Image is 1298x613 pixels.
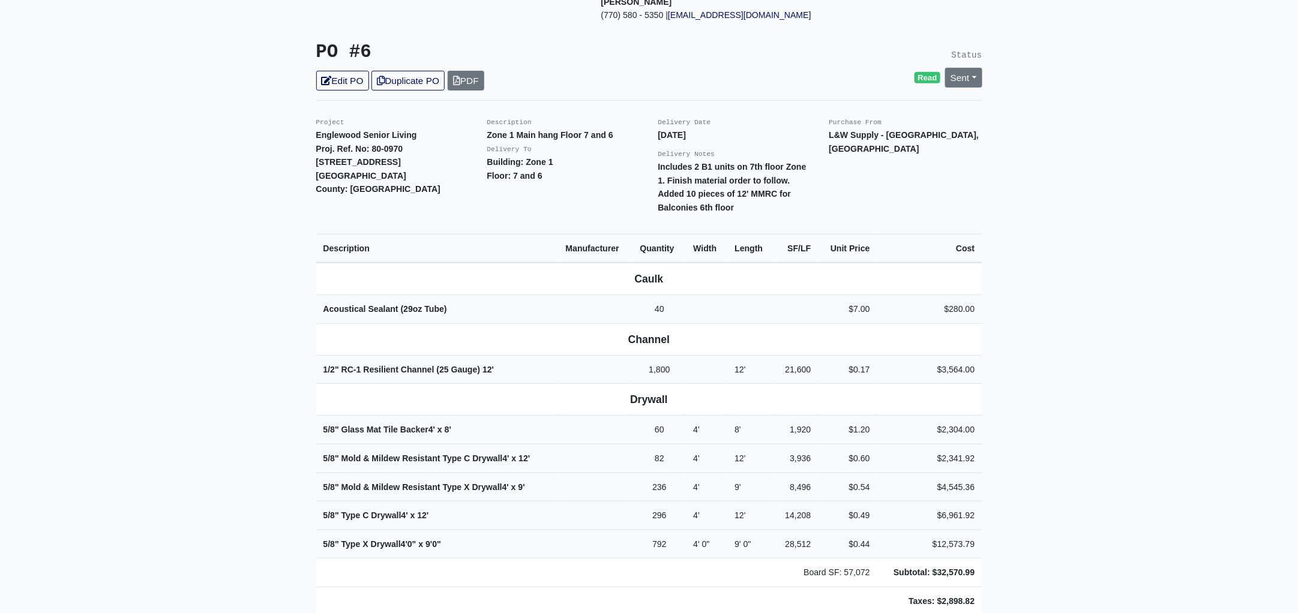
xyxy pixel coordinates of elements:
[633,416,687,444] td: 60
[633,355,687,384] td: 1,800
[633,295,687,324] td: 40
[735,510,745,520] span: 12'
[323,510,429,520] strong: 5/8" Type C Drywall
[316,234,559,263] th: Description
[877,295,982,324] td: $280.00
[829,128,982,155] p: L&W Supply - [GEOGRAPHIC_DATA], [GEOGRAPHIC_DATA]
[633,473,687,501] td: 236
[693,482,700,492] span: 4'
[819,473,877,501] td: $0.54
[601,8,868,22] p: (770) 580 - 5350 |
[518,453,530,463] span: 12'
[877,355,982,384] td: $3,564.00
[511,482,516,492] span: x
[316,184,441,194] strong: County: [GEOGRAPHIC_DATA]
[819,295,877,324] td: $7.00
[819,416,877,444] td: $1.20
[774,473,818,501] td: 8,496
[877,501,982,530] td: $6,961.92
[735,365,745,374] span: 12'
[633,530,687,558] td: 792
[487,119,532,126] small: Description
[425,539,432,549] span: 9'
[952,50,982,60] small: Status
[316,157,401,167] strong: [STREET_ADDRESS]
[635,273,664,285] b: Caulk
[945,68,982,88] a: Sent
[735,425,741,434] span: 8'
[628,333,670,345] b: Channel
[693,539,700,549] span: 4'
[774,530,818,558] td: 28,512
[371,71,445,91] a: Duplicate PO
[407,539,416,549] span: 0"
[727,234,774,263] th: Length
[804,567,870,577] span: Board SF: 57,072
[877,530,982,558] td: $12,573.79
[658,162,807,212] strong: Includes 2 B1 units on 7th floor Zone 1. Finish material order to follow. Added 10 pieces of 12' ...
[323,539,441,549] strong: 5/8" Type X Drywall
[316,130,417,140] strong: Englewood Senior Living
[518,482,525,492] span: 9'
[658,130,687,140] strong: [DATE]
[819,530,877,558] td: $0.44
[428,425,435,434] span: 4'
[487,130,613,140] strong: Zone 1 Main hang Floor 7 and 6
[658,151,715,158] small: Delivery Notes
[774,355,818,384] td: 21,600
[735,453,745,463] span: 12'
[744,539,751,549] span: 0"
[819,501,877,530] td: $0.49
[401,539,407,549] span: 4'
[437,425,442,434] span: x
[819,234,877,263] th: Unit Price
[702,539,710,549] span: 0"
[633,501,687,530] td: 296
[323,482,525,492] strong: 5/8" Mold & Mildew Resistant Type X Drywall
[316,144,403,154] strong: Proj. Ref. No: 80-0970
[658,119,711,126] small: Delivery Date
[774,501,818,530] td: 14,208
[693,453,700,463] span: 4'
[630,393,668,405] b: Drywall
[487,157,553,167] strong: Building: Zone 1
[693,510,700,520] span: 4'
[323,304,447,314] strong: Acoustical Sealant (29oz Tube)
[502,482,509,492] span: 4'
[877,234,982,263] th: Cost
[487,146,532,153] small: Delivery To
[633,444,687,473] td: 82
[668,10,811,20] a: [EMAIL_ADDRESS][DOMAIN_NAME]
[401,510,408,520] span: 4'
[487,171,542,181] strong: Floor: 7 and 6
[774,444,818,473] td: 3,936
[432,539,441,549] span: 0"
[316,119,344,126] small: Project
[819,355,877,384] td: $0.17
[774,416,818,444] td: 1,920
[877,416,982,444] td: $2,304.00
[686,234,727,263] th: Width
[410,510,415,520] span: x
[774,234,818,263] th: SF/LF
[915,72,940,84] span: Read
[448,71,484,91] a: PDF
[877,444,982,473] td: $2,341.92
[316,71,369,91] a: Edit PO
[418,539,423,549] span: x
[316,41,640,64] h3: PO #6
[482,365,494,374] span: 12'
[559,234,633,263] th: Manufacturer
[877,473,982,501] td: $4,545.36
[877,558,982,587] td: Subtotal: $32,570.99
[735,539,741,549] span: 9'
[633,234,687,263] th: Quantity
[417,510,428,520] span: 12'
[735,482,741,492] span: 9'
[503,453,509,463] span: 4'
[316,171,406,181] strong: [GEOGRAPHIC_DATA]
[445,425,451,434] span: 8'
[693,425,700,434] span: 4'
[512,453,517,463] span: x
[829,119,882,126] small: Purchase From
